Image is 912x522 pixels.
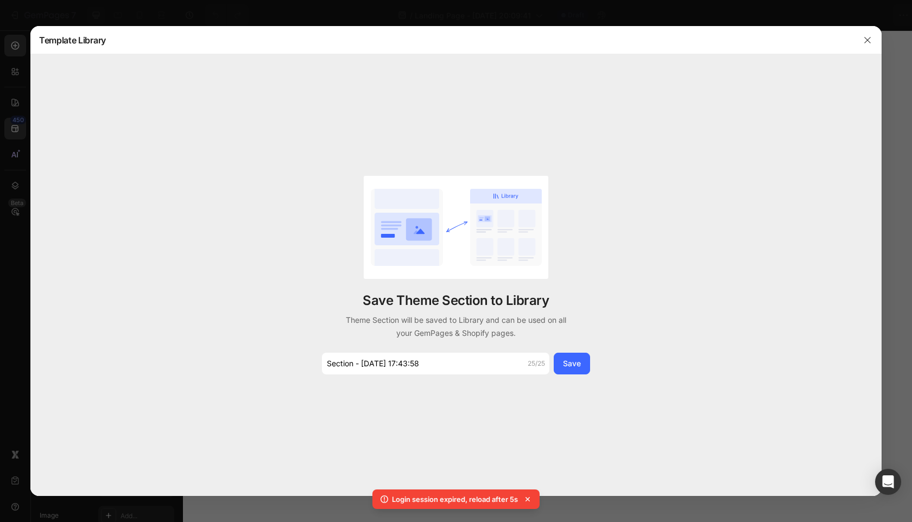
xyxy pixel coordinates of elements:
[563,358,581,369] div: Save
[392,494,518,505] p: Login session expired, reload after 5s
[528,359,545,368] div: 25/25
[875,469,901,495] div: Open Intercom Messenger
[363,292,549,309] p: Save Theme Section to Library
[39,26,106,54] h2: Template Library
[341,314,571,340] p: Theme Section will be saved to Library and can be used on all your GemPages & Shopify pages.
[364,176,548,279] img: Theme Section illustration
[554,353,590,374] button: Save
[322,353,549,374] input: Theme Section name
